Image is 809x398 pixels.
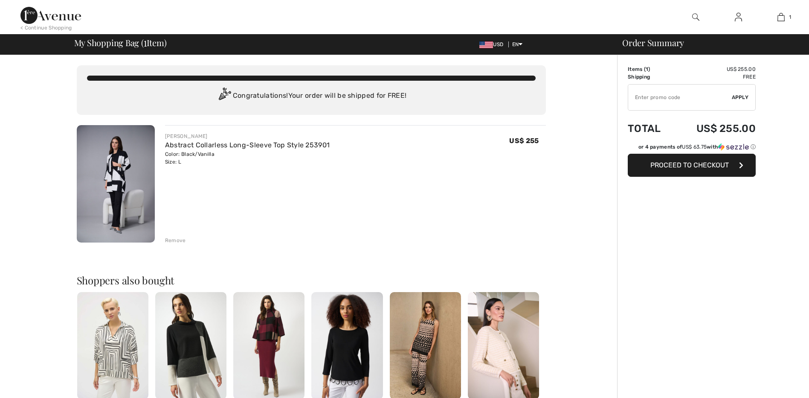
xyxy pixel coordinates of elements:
[77,275,546,285] h2: Shoppers also bought
[628,85,732,110] input: Promo code
[673,65,756,73] td: US$ 255.00
[650,161,729,169] span: Proceed to Checkout
[77,125,155,243] img: Abstract Collarless Long-Sleeve Top Style 253901
[512,41,523,47] span: EN
[165,237,186,244] div: Remove
[638,143,756,151] div: or 4 payments of with
[777,12,785,22] img: My Bag
[646,66,648,72] span: 1
[216,88,233,105] img: Congratulation2.svg
[692,12,699,22] img: search the website
[628,73,673,81] td: Shipping
[628,154,756,177] button: Proceed to Checkout
[165,141,330,149] a: Abstract Collarless Long-Sleeve Top Style 253901
[728,12,749,23] a: Sign In
[612,38,804,47] div: Order Summary
[732,94,749,101] span: Apply
[144,36,147,47] span: 1
[20,7,81,24] img: 1ère Avenue
[673,114,756,143] td: US$ 255.00
[479,41,493,48] img: US Dollar
[628,143,756,154] div: or 4 payments ofUS$ 63.75withSezzle Click to learn more about Sezzle
[789,13,791,21] span: 1
[509,137,539,145] span: US$ 255
[165,132,330,140] div: [PERSON_NAME]
[165,150,330,166] div: Color: Black/Vanilla Size: L
[479,41,507,47] span: USD
[760,12,802,22] a: 1
[673,73,756,81] td: Free
[735,12,742,22] img: My Info
[74,38,167,47] span: My Shopping Bag ( Item)
[718,143,749,151] img: Sezzle
[87,88,536,105] div: Congratulations! Your order will be shipped for FREE!
[20,24,72,32] div: < Continue Shopping
[628,65,673,73] td: Items ( )
[682,144,707,150] span: US$ 63.75
[628,114,673,143] td: Total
